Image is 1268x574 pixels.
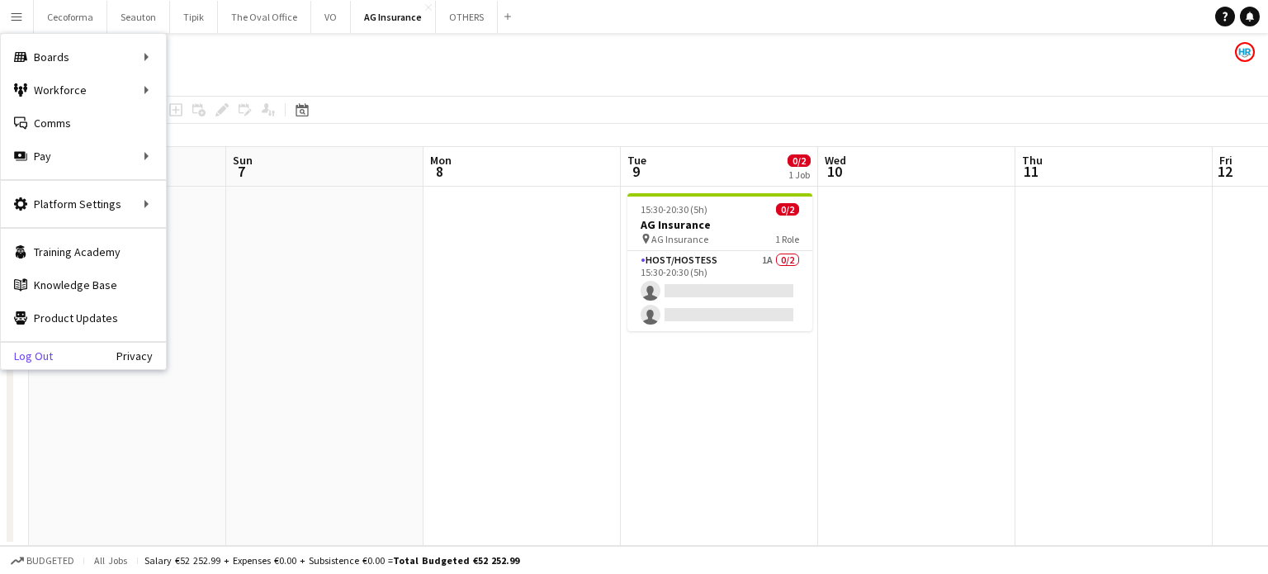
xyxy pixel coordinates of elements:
span: 8 [428,162,452,181]
span: 15:30-20:30 (5h) [641,203,707,216]
a: Comms [1,107,166,140]
app-card-role: Host/Hostess1A0/215:30-20:30 (5h) [627,251,812,331]
span: 12 [1217,162,1233,181]
span: Budgeted [26,555,74,567]
span: Tue [627,153,646,168]
button: OTHERS [436,1,498,33]
span: AG Insurance [651,233,708,245]
span: Sun [233,153,253,168]
span: Total Budgeted €52 252.99 [393,554,519,567]
div: Salary €52 252.99 + Expenses €0.00 + Subsistence €0.00 = [144,554,519,567]
span: All jobs [91,554,130,567]
button: Tipik [170,1,218,33]
button: VO [311,1,351,33]
div: Platform Settings [1,187,166,221]
span: 10 [822,162,846,181]
a: Log Out [1,349,53,363]
button: Cecoforma [34,1,107,33]
span: 9 [625,162,646,181]
app-user-avatar: HR Team [1235,42,1255,62]
a: Product Updates [1,301,166,334]
div: 1 Job [788,168,810,181]
button: Budgeted [8,552,77,570]
a: Privacy [116,349,166,363]
span: 7 [230,162,253,181]
span: Thu [1022,153,1043,168]
span: Wed [825,153,846,168]
button: AG Insurance [351,1,436,33]
span: Fri [1219,153,1233,168]
span: 0/2 [776,203,799,216]
div: Boards [1,40,166,74]
a: Training Academy [1,235,166,268]
span: 0/2 [788,154,811,167]
button: Seauton [107,1,170,33]
button: The Oval Office [218,1,311,33]
span: 11 [1020,162,1043,181]
h3: AG Insurance [627,217,812,232]
app-job-card: 15:30-20:30 (5h)0/2AG Insurance AG Insurance1 RoleHost/Hostess1A0/215:30-20:30 (5h) [627,193,812,331]
span: Mon [430,153,452,168]
div: Workforce [1,74,166,107]
div: Pay [1,140,166,173]
a: Knowledge Base [1,268,166,301]
span: 1 Role [775,233,799,245]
